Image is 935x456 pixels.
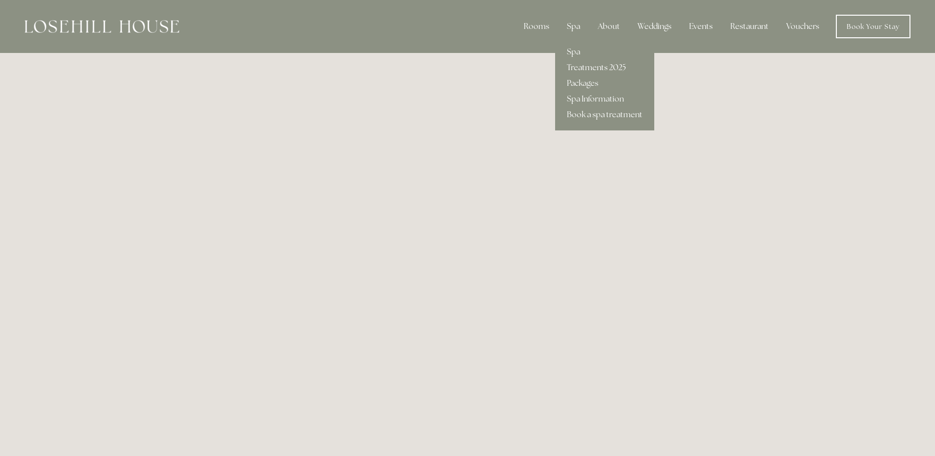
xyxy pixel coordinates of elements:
[555,60,654,76] a: Treatments 2025
[555,44,654,60] a: Spa
[836,15,910,38] a: Book Your Stay
[778,17,827,36] a: Vouchers
[590,17,628,36] div: About
[722,17,776,36] div: Restaurant
[555,91,654,107] a: Spa Information
[25,20,179,33] img: Losehill House
[516,17,557,36] div: Rooms
[681,17,721,36] div: Events
[559,17,588,36] div: Spa
[555,76,654,91] a: Packages
[630,17,679,36] div: Weddings
[555,107,654,123] a: Book a spa treatment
